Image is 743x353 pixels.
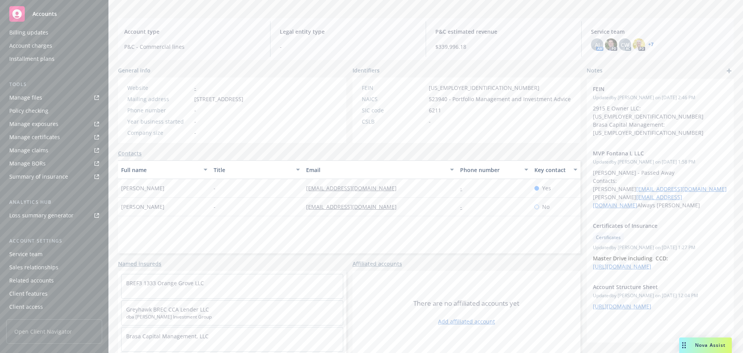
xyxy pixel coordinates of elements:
[118,260,161,268] a: Named insureds
[9,288,48,300] div: Client features
[127,129,191,137] div: Company size
[6,118,102,130] a: Manage exposures
[118,149,142,157] a: Contacts
[306,166,445,174] div: Email
[457,160,531,179] button: Phone number
[724,66,734,76] a: add
[593,85,707,93] span: FEIN
[9,40,52,52] div: Account charges
[6,131,102,143] a: Manage certificates
[413,299,519,308] span: There are no affiliated accounts yet
[593,303,651,310] a: [URL][DOMAIN_NAME]
[587,277,734,317] div: Account Structure SheetUpdatedby [PERSON_NAME] on [DATE] 12:04 PM[URL][DOMAIN_NAME]
[429,106,441,114] span: 6211
[194,117,196,126] span: -
[6,319,102,344] span: Open Client Navigator
[306,203,403,210] a: [EMAIL_ADDRESS][DOMAIN_NAME]
[6,53,102,65] a: Installment plans
[435,28,572,36] span: P&C estimated revenue
[6,261,102,274] a: Sales relationships
[126,306,209,313] a: Greyhawk BREC CCA Lender LLC
[9,105,48,117] div: Policy checking
[194,129,196,137] span: -
[127,117,191,126] div: Year business started
[6,91,102,104] a: Manage files
[127,84,191,92] div: Website
[633,38,645,51] img: photo
[214,166,291,174] div: Title
[6,81,102,88] div: Tools
[6,144,102,157] a: Manage claims
[6,105,102,117] a: Policy checking
[194,106,196,114] span: -
[194,95,243,103] span: [STREET_ADDRESS]
[593,255,668,262] strong: Master Drive including CCD:
[9,209,74,222] div: Loss summary generator
[127,95,191,103] div: Mailing address
[121,184,164,192] span: [PERSON_NAME]
[9,144,48,157] div: Manage claims
[9,274,54,287] div: Related accounts
[593,244,728,251] span: Updated by [PERSON_NAME] on [DATE] 1:27 PM
[534,166,569,174] div: Key contact
[435,43,572,51] span: $339,996.18
[303,160,457,179] button: Email
[362,117,426,126] div: CSLB
[280,43,416,51] span: -
[6,288,102,300] a: Client features
[460,203,468,210] a: -
[6,26,102,39] a: Billing updates
[214,184,216,192] span: -
[9,53,55,65] div: Installment plans
[121,166,199,174] div: Full name
[542,203,550,211] span: No
[9,248,43,260] div: Service team
[6,301,102,313] a: Client access
[118,66,151,74] span: General info
[593,263,651,270] a: [URL][DOMAIN_NAME]
[593,222,707,230] span: Certificates of Insurance
[595,41,600,49] span: AJ
[593,292,728,299] span: Updated by [PERSON_NAME] on [DATE] 12:04 PM
[127,106,191,114] div: Phone number
[593,94,728,101] span: Updated by [PERSON_NAME] on [DATE] 2:46 PM
[460,184,468,192] a: -
[596,234,621,241] span: Certificates
[126,313,338,320] span: dba [PERSON_NAME] Investment Group
[6,198,102,206] div: Analytics hub
[6,248,102,260] a: Service team
[429,84,539,92] span: [US_EMPLOYER_IDENTIFICATION_NUMBER]
[9,261,58,274] div: Sales relationships
[636,185,727,193] a: [EMAIL_ADDRESS][DOMAIN_NAME]
[118,160,211,179] button: Full name
[6,157,102,170] a: Manage BORs
[429,117,431,126] span: -
[126,332,209,340] a: Brasa Capital Management, LLC
[648,42,654,47] a: +7
[605,38,617,51] img: photo
[362,106,426,114] div: SIC code
[591,28,728,36] span: Service team
[695,342,726,348] span: Nova Assist
[6,274,102,287] a: Related accounts
[587,66,603,76] span: Notes
[621,41,629,49] span: CW
[429,95,571,103] span: 523940 - Portfolio Management and Investment Advice
[593,283,707,291] span: Account Structure Sheet
[593,169,728,209] p: [PERSON_NAME] - Passed Away Contacts: [PERSON_NAME] [PERSON_NAME] Always [PERSON_NAME]
[306,184,403,192] a: [EMAIL_ADDRESS][DOMAIN_NAME]
[214,203,216,211] span: -
[679,338,689,353] div: Drag to move
[587,79,734,143] div: FEINUpdatedby [PERSON_NAME] on [DATE] 2:46 PM2915 E Owner LLC: [US_EMPLOYER_IDENTIFICATION_NUMBER...
[124,28,261,36] span: Account type
[9,91,42,104] div: Manage files
[593,104,728,137] p: 2915 E Owner LLC: [US_EMPLOYER_IDENTIFICATION_NUMBER] Brasa Capital Management: [US_EMPLOYER_IDEN...
[9,118,58,130] div: Manage exposures
[121,203,164,211] span: [PERSON_NAME]
[9,26,48,39] div: Billing updates
[593,149,707,157] span: MVP Fontana I, LLC
[33,11,57,17] span: Accounts
[593,193,682,209] a: [EMAIL_ADDRESS][DOMAIN_NAME]
[587,143,734,215] div: MVP Fontana I, LLCUpdatedby [PERSON_NAME] on [DATE] 1:58 PM[PERSON_NAME] - Passed Away Contacts: ...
